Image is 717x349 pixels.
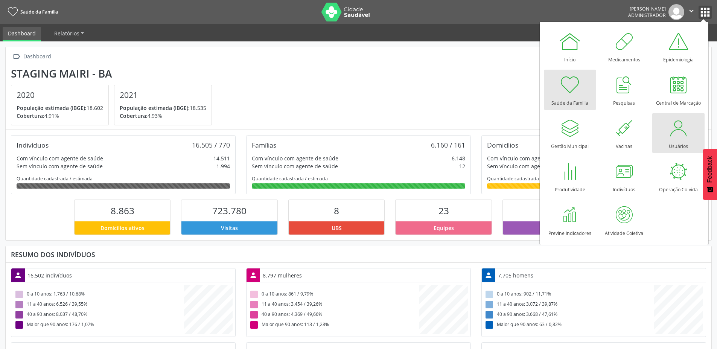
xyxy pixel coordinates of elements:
[484,299,654,309] div: 11 a 40 anos: 3.072 / 39,87%
[249,271,257,279] i: person
[652,156,705,197] a: Operação Co-vida
[687,7,696,15] i: 
[668,4,684,20] img: img
[544,113,596,153] a: Gestão Municipal
[249,299,419,309] div: 11 a 40 anos: 3.454 / 39,26%
[628,12,666,18] span: Administrador
[652,113,705,153] a: Usuários
[487,162,573,170] div: Sem vínculo com agente de saúde
[17,141,49,149] div: Indivíduos
[120,112,148,119] span: Cobertura:
[14,320,184,330] div: Maior que 90 anos: 176 / 1,07%
[438,204,449,217] span: 23
[487,175,700,182] div: Quantidade cadastrada / estimada
[14,299,184,309] div: 11 a 40 anos: 6.526 / 39,55%
[111,204,134,217] span: 8.863
[17,104,103,112] p: 18.602
[249,320,419,330] div: Maior que 90 anos: 113 / 1,28%
[706,156,713,183] span: Feedback
[249,289,419,299] div: 0 a 10 anos: 861 / 9,79%
[484,320,654,330] div: Maior que 90 anos: 63 / 0,82%
[544,70,596,110] a: Saúde da Família
[11,250,706,259] div: Resumo dos indivíduos
[17,154,103,162] div: Com vínculo com agente de saúde
[120,112,206,120] p: 4,93%
[14,289,184,299] div: 0 a 10 anos: 1.763 / 10,68%
[14,271,22,279] i: person
[252,141,276,149] div: Famílias
[100,224,145,232] span: Domicílios ativos
[212,204,247,217] span: 723.780
[598,113,650,153] a: Vacinas
[252,162,338,170] div: Sem vínculo com agente de saúde
[544,156,596,197] a: Produtividade
[25,269,75,282] div: 16.502 indivíduos
[14,309,184,320] div: 40 a 90 anos: 8.037 / 48,70%
[431,141,465,149] div: 6.160 / 161
[684,4,699,20] button: 
[192,141,230,149] div: 16.505 / 770
[484,289,654,299] div: 0 a 10 anos: 902 / 11,71%
[452,154,465,162] div: 6.148
[17,162,103,170] div: Sem vínculo com agente de saúde
[598,156,650,197] a: Indivíduos
[334,204,339,217] span: 8
[120,104,190,111] span: População estimada (IBGE):
[703,149,717,200] button: Feedback - Mostrar pesquisa
[120,90,206,100] h4: 2021
[49,27,89,40] a: Relatórios
[11,51,52,62] a:  Dashboard
[17,90,103,100] h4: 2020
[20,9,58,15] span: Saúde da Família
[249,309,419,320] div: 40 a 90 anos: 4.369 / 49,66%
[213,154,230,162] div: 14.511
[17,104,87,111] span: População estimada (IBGE):
[22,51,52,62] div: Dashboard
[5,6,58,18] a: Saúde da Família
[699,6,712,19] button: apps
[484,271,493,279] i: person
[598,70,650,110] a: Pesquisas
[487,141,518,149] div: Domicílios
[459,162,465,170] div: 12
[3,27,41,41] a: Dashboard
[216,162,230,170] div: 1.994
[544,200,596,240] a: Previne Indicadores
[17,175,230,182] div: Quantidade cadastrada / estimada
[544,26,596,67] a: Início
[332,224,342,232] span: UBS
[652,70,705,110] a: Central de Marcação
[17,112,44,119] span: Cobertura:
[484,309,654,320] div: 40 a 90 anos: 3.668 / 47,61%
[652,26,705,67] a: Epidemiologia
[598,26,650,67] a: Medicamentos
[221,224,238,232] span: Visitas
[252,154,338,162] div: Com vínculo com agente de saúde
[495,269,536,282] div: 7.705 homens
[11,51,22,62] i: 
[598,200,650,240] a: Atividade Coletiva
[260,269,304,282] div: 8.797 mulheres
[120,104,206,112] p: 18.535
[17,112,103,120] p: 4,91%
[252,175,465,182] div: Quantidade cadastrada / estimada
[54,30,79,37] span: Relatórios
[487,154,574,162] div: Com vínculo com agente de saúde
[628,6,666,12] div: [PERSON_NAME]
[11,67,217,80] div: Staging Mairi - BA
[434,224,454,232] span: Equipes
